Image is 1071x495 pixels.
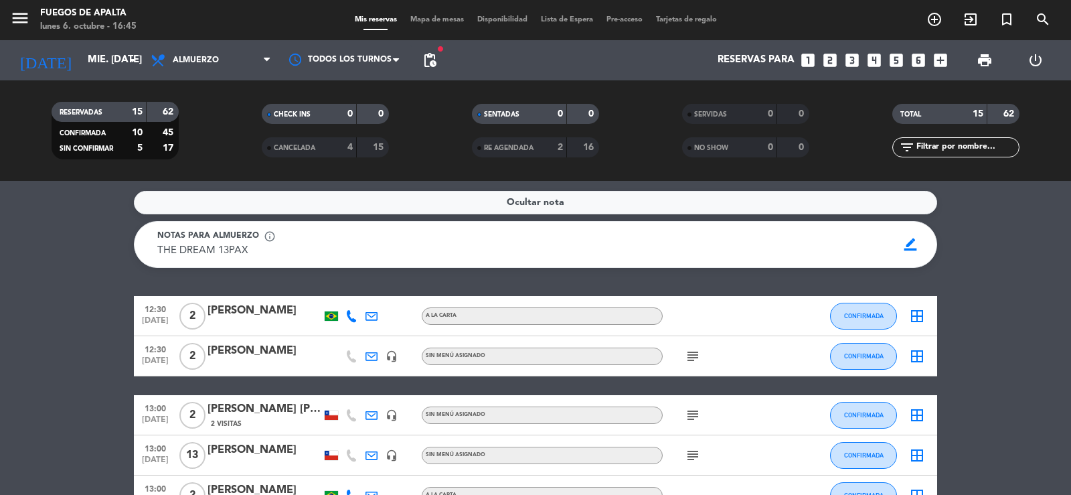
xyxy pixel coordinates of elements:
[347,143,353,152] strong: 4
[977,52,993,68] span: print
[471,16,534,23] span: Disponibilidad
[910,52,927,69] i: looks_6
[10,8,30,28] i: menu
[558,109,563,119] strong: 0
[173,56,219,65] span: Almuerzo
[1035,11,1051,27] i: search
[40,7,137,20] div: Fuegos de Apalta
[932,52,949,69] i: add_box
[649,16,724,23] span: Tarjetas de regalo
[600,16,649,23] span: Pre-acceso
[157,230,259,243] span: Notas para almuerzo
[163,107,176,117] strong: 62
[208,342,321,360] div: [PERSON_NAME]
[768,109,773,119] strong: 0
[10,8,30,33] button: menu
[163,128,176,137] strong: 45
[909,348,925,364] i: border_all
[373,143,386,152] strong: 15
[685,348,701,364] i: subject
[694,145,728,151] span: NO SHOW
[132,107,143,117] strong: 15
[718,54,795,66] span: Reservas para
[909,447,925,464] i: border_all
[264,230,276,242] span: info_outline
[830,402,897,429] button: CONFIRMADA
[139,455,172,471] span: [DATE]
[507,195,564,210] span: Ocultar nota
[844,411,884,419] span: CONFIRMADA
[378,109,386,119] strong: 0
[274,111,311,118] span: CHECK INS
[694,111,727,118] span: SERVIDAS
[973,109,983,119] strong: 15
[208,401,321,418] div: [PERSON_NAME] [PERSON_NAME]
[426,353,485,358] span: Sin menú asignado
[40,20,137,33] div: lunes 6. octubre - 16:45
[899,139,915,155] i: filter_list
[1027,52,1044,68] i: power_settings_new
[685,447,701,464] i: subject
[348,16,404,23] span: Mis reservas
[583,143,596,152] strong: 16
[10,46,81,75] i: [DATE]
[347,109,353,119] strong: 0
[830,303,897,330] button: CONFIRMADA
[843,52,861,69] i: looks_3
[830,343,897,370] button: CONFIRMADA
[404,16,471,23] span: Mapa de mesas
[915,140,1019,155] input: Filtrar por nombre...
[1003,109,1017,119] strong: 62
[426,313,457,318] span: A LA CARTA
[963,11,979,27] i: exit_to_app
[60,130,106,137] span: CONFIRMADA
[799,109,807,119] strong: 0
[484,111,519,118] span: SENTADAS
[139,316,172,332] span: [DATE]
[909,308,925,324] i: border_all
[179,343,205,370] span: 2
[768,143,773,152] strong: 0
[426,412,485,417] span: Sin menú asignado
[139,341,172,356] span: 12:30
[386,350,398,362] i: headset_mic
[909,407,925,423] i: border_all
[386,449,398,462] i: headset_mic
[179,303,205,330] span: 2
[157,246,248,256] span: THE DREAM 13PAX
[844,312,884,320] span: CONFIRMADA
[685,407,701,423] i: subject
[844,352,884,360] span: CONFIRMADA
[821,52,839,69] i: looks_two
[139,440,172,455] span: 13:00
[426,452,485,457] span: Sin menú asignado
[534,16,600,23] span: Lista de Espera
[139,301,172,316] span: 12:30
[999,11,1015,27] i: turned_in_not
[139,356,172,372] span: [DATE]
[132,128,143,137] strong: 10
[179,442,205,469] span: 13
[137,143,143,153] strong: 5
[60,145,113,152] span: SIN CONFIRMAR
[900,111,921,118] span: TOTAL
[208,441,321,459] div: [PERSON_NAME]
[208,302,321,320] div: [PERSON_NAME]
[139,400,172,415] span: 13:00
[60,109,102,116] span: RESERVADAS
[898,232,924,257] span: border_color
[558,143,563,152] strong: 2
[139,415,172,431] span: [DATE]
[163,143,176,153] strong: 17
[588,109,596,119] strong: 0
[436,45,444,53] span: fiber_manual_record
[484,145,533,151] span: RE AGENDADA
[888,52,905,69] i: looks_5
[274,145,315,151] span: CANCELADA
[799,52,817,69] i: looks_one
[386,409,398,421] i: headset_mic
[866,52,883,69] i: looks_4
[422,52,438,68] span: pending_actions
[830,442,897,469] button: CONFIRMADA
[799,143,807,152] strong: 0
